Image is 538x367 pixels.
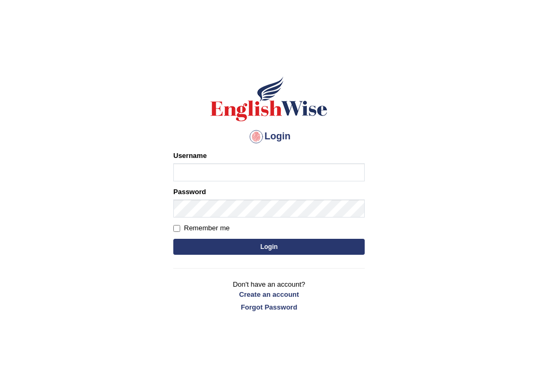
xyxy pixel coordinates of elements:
[173,289,365,299] a: Create an account
[173,225,180,232] input: Remember me
[173,279,365,312] p: Don't have an account?
[173,302,365,312] a: Forgot Password
[208,75,330,123] img: Logo of English Wise sign in for intelligent practice with AI
[173,187,206,197] label: Password
[173,128,365,145] h4: Login
[173,223,230,233] label: Remember me
[173,239,365,255] button: Login
[173,151,207,161] label: Username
